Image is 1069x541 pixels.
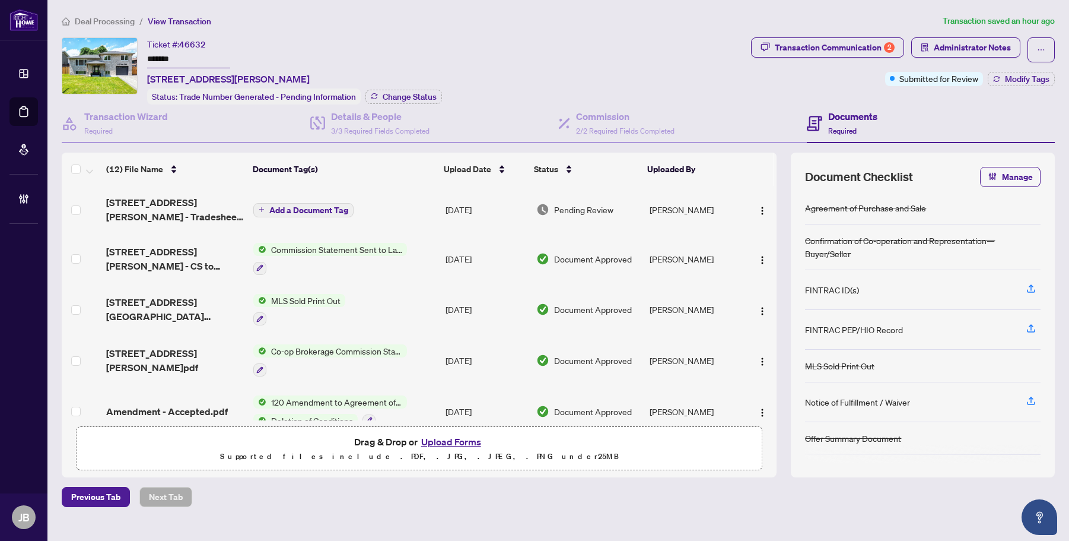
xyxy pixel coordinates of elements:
span: Modify Tags [1005,75,1049,83]
span: [STREET_ADDRESS][PERSON_NAME] [147,72,310,86]
span: Change Status [383,93,437,101]
th: Document Tag(s) [248,153,439,186]
td: [DATE] [441,284,532,336]
span: Trade Number Generated - Pending Information [179,91,356,102]
span: [STREET_ADDRESS][PERSON_NAME] - CS to lawyer.pdf [106,245,243,273]
div: Notice of Fulfillment / Waiver [805,396,910,409]
button: Status Icon120 Amendment to Agreement of Purchase and SaleStatus IconDeletion of Conditions [253,396,407,428]
button: Previous Tab [62,487,130,507]
span: ellipsis [1037,46,1045,54]
h4: Details & People [331,109,429,124]
th: Upload Date [439,153,529,186]
td: [DATE] [441,386,532,437]
div: Confirmation of Co-operation and Representation—Buyer/Seller [805,234,1041,260]
span: Document Approved [554,405,632,418]
button: Manage [980,167,1041,187]
span: MLS Sold Print Out [266,294,345,307]
span: [STREET_ADDRESS][PERSON_NAME] - Tradesheet - Agent to review.pdf [106,195,243,224]
span: [STREET_ADDRESS][GEOGRAPHIC_DATA][PERSON_NAME] MLS listing.pdf [106,295,243,324]
div: 2 [884,42,895,53]
span: Status [534,163,558,176]
span: 120 Amendment to Agreement of Purchase and Sale [266,396,407,409]
span: [STREET_ADDRESS][PERSON_NAME]pdf [106,346,243,375]
td: [DATE] [441,186,532,233]
button: Logo [753,300,772,319]
div: Ticket #: [147,37,206,51]
button: Add a Document Tag [253,202,354,217]
span: (12) File Name [106,163,163,176]
div: FINTRAC ID(s) [805,283,859,296]
h4: Commission [576,109,675,124]
img: Status Icon [253,294,266,307]
button: Logo [753,351,772,370]
span: Previous Tab [71,488,120,507]
img: Status Icon [253,396,266,409]
span: solution [921,43,929,52]
span: home [62,17,70,26]
div: FINTRAC PEP/HIO Record [805,323,903,336]
img: Status Icon [253,414,266,427]
span: Upload Date [444,163,491,176]
span: Document Approved [554,252,632,265]
div: Agreement of Purchase and Sale [805,201,926,214]
img: Document Status [536,405,549,418]
span: Manage [1002,167,1033,186]
p: Supported files include .PDF, .JPG, .JPEG, .PNG under 25 MB [84,450,755,464]
span: Deletion of Conditions [266,414,358,427]
button: Upload Forms [418,434,485,450]
li: / [139,14,143,28]
article: Transaction saved an hour ago [943,14,1055,28]
span: Document Checklist [805,169,913,185]
td: [DATE] [441,233,532,284]
div: MLS Sold Print Out [805,359,874,372]
td: [PERSON_NAME] [645,233,745,284]
img: Logo [758,206,767,216]
button: Change Status [365,90,442,104]
img: Logo [758,357,767,366]
th: Status [529,153,642,186]
button: Next Tab [139,487,192,507]
span: Submitted for Review [899,72,978,85]
th: Uploaded By [642,153,742,186]
span: Administrator Notes [934,38,1011,57]
button: Logo [753,200,772,219]
button: Status IconMLS Sold Print Out [253,294,345,326]
img: Document Status [536,252,549,265]
img: logo [9,9,38,31]
td: [PERSON_NAME] [645,386,745,437]
span: Document Approved [554,354,632,367]
div: Transaction Communication [775,38,895,57]
div: Offer Summary Document [805,432,901,445]
span: Drag & Drop orUpload FormsSupported files include .PDF, .JPG, .JPEG, .PNG under25MB [77,427,762,471]
img: IMG-X12258351_1.jpg [62,38,137,94]
img: Document Status [536,303,549,316]
span: View Transaction [148,16,211,27]
span: Drag & Drop or [354,434,485,450]
span: 2/2 Required Fields Completed [576,126,675,135]
img: Logo [758,408,767,417]
button: Status IconCommission Statement Sent to Lawyer [253,243,407,275]
td: [DATE] [441,335,532,386]
td: [PERSON_NAME] [645,335,745,386]
button: Open asap [1022,499,1057,535]
button: Logo [753,402,772,421]
span: JB [18,509,30,526]
span: Commission Statement Sent to Lawyer [266,243,407,256]
img: Status Icon [253,243,266,256]
img: Document Status [536,354,549,367]
img: Document Status [536,203,549,216]
span: Required [84,126,113,135]
button: Status IconCo-op Brokerage Commission Statement [253,344,407,377]
img: Logo [758,306,767,316]
span: Amendment - Accepted.pdf [106,404,228,419]
button: Administrator Notes [911,37,1020,58]
div: Status: [147,88,361,105]
td: [PERSON_NAME] [645,284,745,336]
h4: Transaction Wizard [84,109,168,124]
button: Logo [753,249,772,268]
button: Modify Tags [988,72,1055,86]
span: 46632 [179,39,206,50]
span: Pending Review [554,203,613,216]
img: Status Icon [253,344,266,357]
td: [PERSON_NAME] [645,186,745,233]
